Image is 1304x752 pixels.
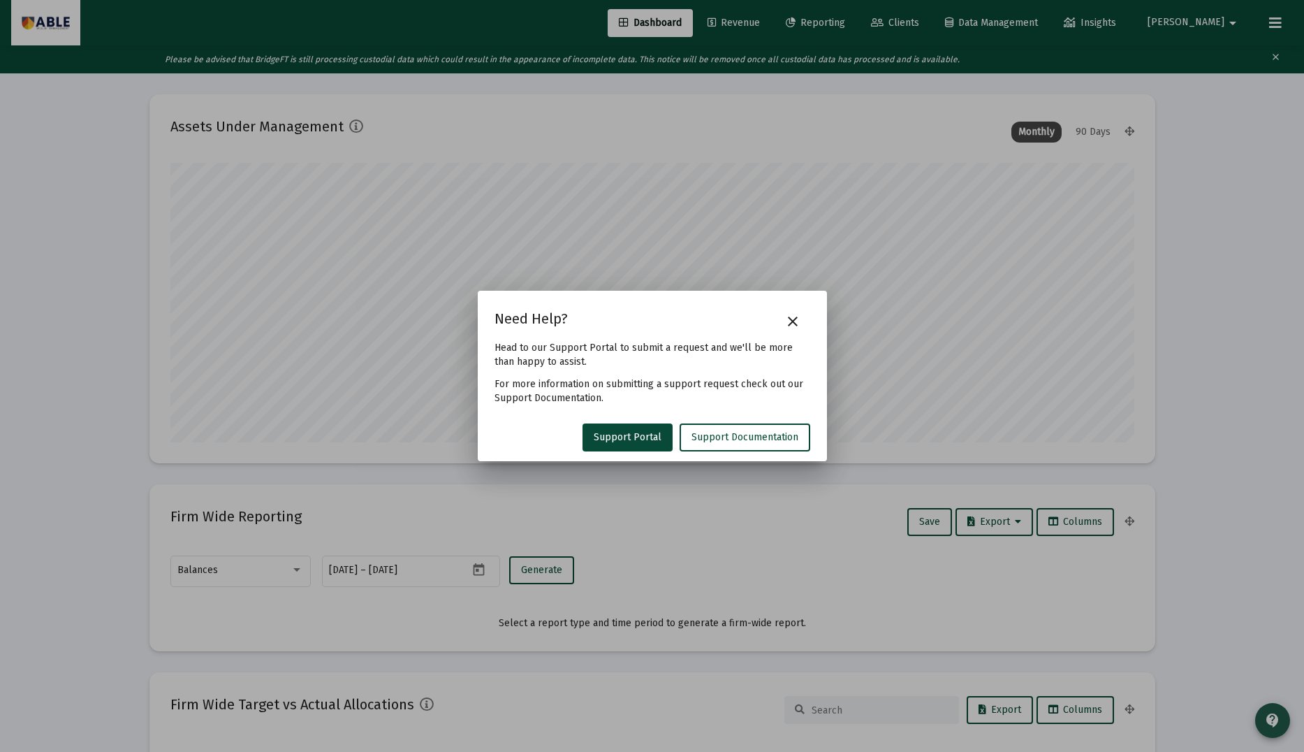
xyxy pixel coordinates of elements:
span: Support Documentation [691,431,798,443]
mat-icon: close [784,313,801,330]
span: Support Portal [594,431,661,443]
a: Support Documentation [680,424,810,451]
p: Head to our Support Portal to submit a request and we'll be more than happy to assist. [495,341,810,369]
h2: Need Help? [495,308,568,330]
a: Support Portal [583,424,673,451]
p: For more information on submitting a support request check out our Support Documentation. [495,377,810,405]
